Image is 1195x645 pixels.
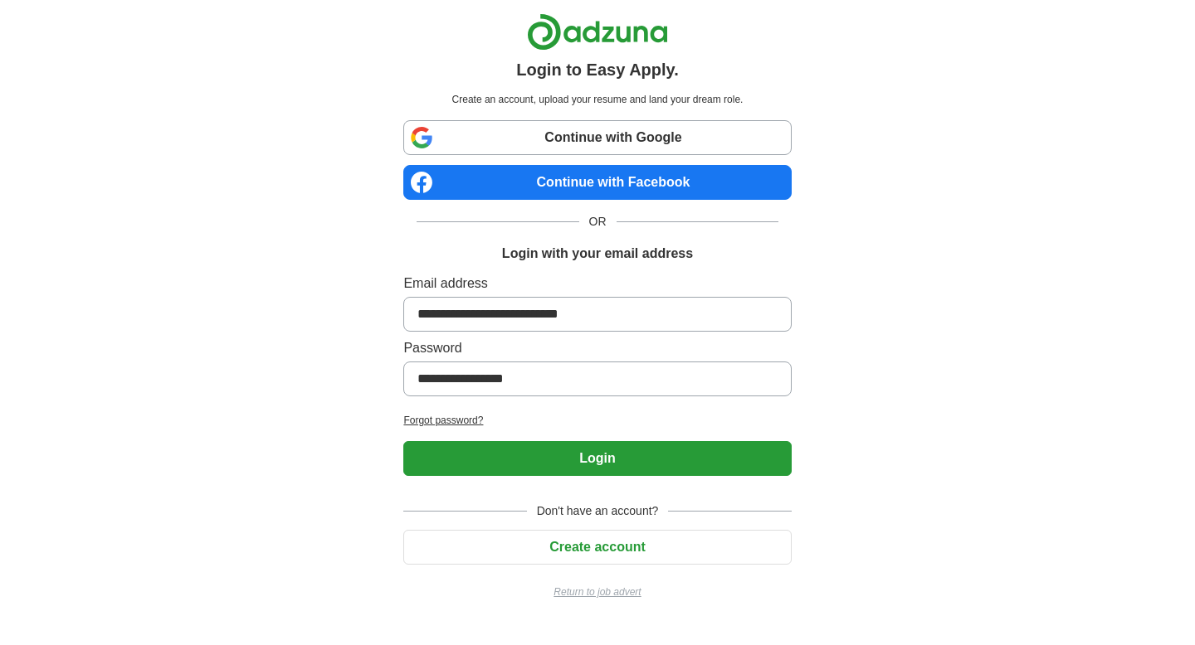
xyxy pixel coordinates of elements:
img: Adzuna logo [527,13,668,51]
span: OR [579,213,617,230]
p: Create an account, upload your resume and land your dream role. [407,92,788,107]
h1: Login with your email address [502,244,693,264]
label: Email address [403,274,791,293]
a: Create account [403,540,791,554]
a: Continue with Google [403,120,791,155]
label: Password [403,338,791,358]
button: Create account [403,530,791,565]
a: Forgot password? [403,413,791,428]
a: Return to job advert [403,584,791,599]
h1: Login to Easy Apply. [516,57,679,82]
span: Don't have an account? [527,502,669,520]
a: Continue with Facebook [403,165,791,200]
button: Login [403,441,791,476]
